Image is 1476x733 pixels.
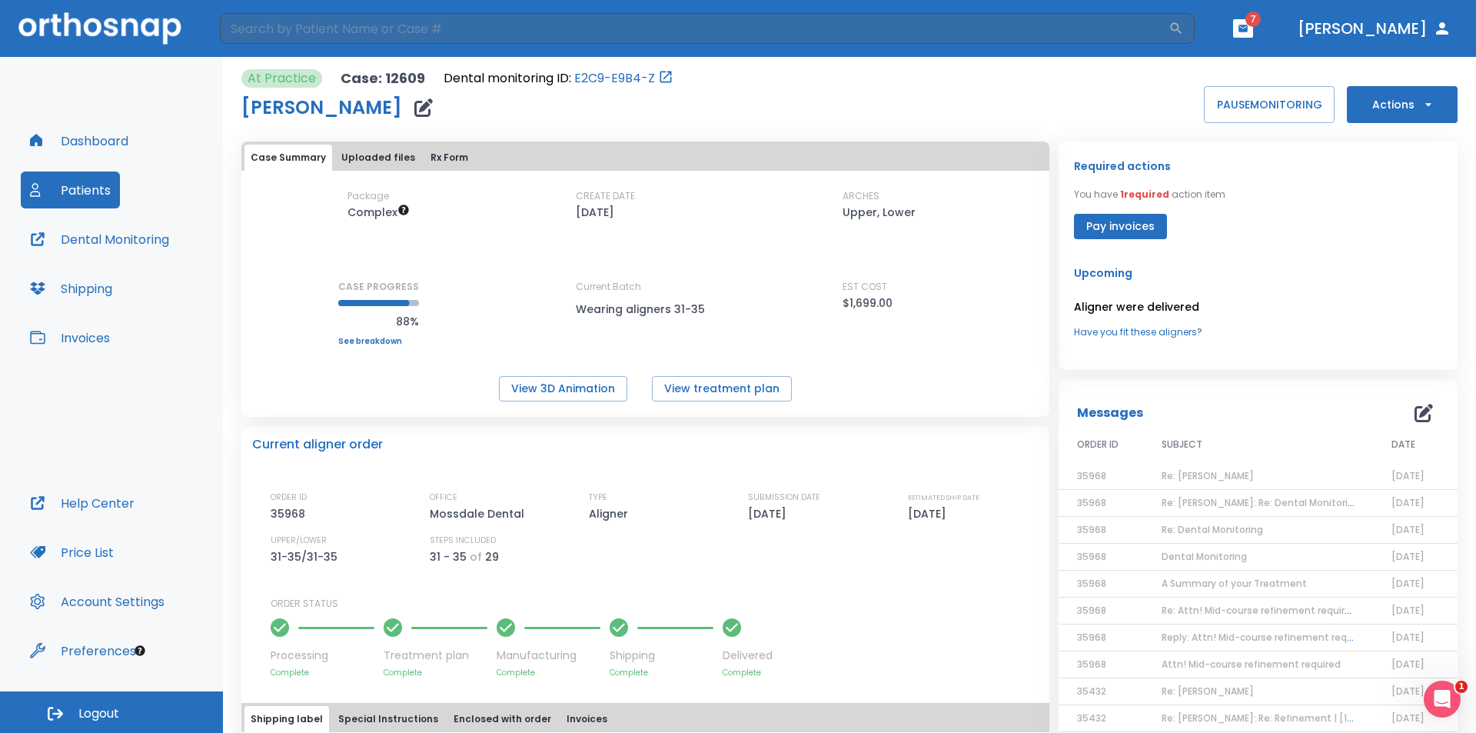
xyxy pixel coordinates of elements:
span: Re: Attn! Mid-course refinement required [1162,604,1357,617]
span: [DATE] [1391,604,1424,617]
span: Re: Dental Monitoring [1162,523,1263,536]
button: Actions [1347,86,1458,123]
p: CREATE DATE [576,189,635,203]
span: Up to 50 Steps (100 aligners) [347,205,410,220]
span: 35432 [1077,685,1106,698]
span: [DATE] [1391,496,1424,509]
p: 35968 [271,505,311,523]
span: 35968 [1077,550,1106,563]
p: of [470,548,482,566]
span: 7 [1245,12,1261,27]
p: Manufacturing [497,648,600,664]
p: OFFICE [430,491,457,505]
button: Account Settings [21,583,174,620]
button: Pay invoices [1074,214,1167,239]
span: 35968 [1077,577,1106,590]
p: You have action item [1074,188,1225,202]
span: 1 required [1120,188,1169,201]
span: 35968 [1077,604,1106,617]
span: 1 [1455,681,1468,693]
span: 35432 [1077,711,1106,725]
button: PAUSEMONITORING [1204,86,1335,123]
button: Shipping label [244,706,329,732]
span: Re: [PERSON_NAME] [1162,469,1254,482]
button: Patients [21,172,120,208]
p: Complete [610,667,713,678]
span: Re: [PERSON_NAME]: Re: Refinement | [12609:35432] [1162,711,1407,725]
span: Attn! Mid-course refinement required [1162,658,1341,671]
p: [DATE] [748,505,792,523]
span: 35968 [1077,631,1106,644]
p: ORDER ID [271,491,307,505]
p: ARCHES [843,189,879,203]
p: ESTIMATED SHIP DATE [908,491,979,505]
p: TYPE [589,491,607,505]
iframe: Intercom live chat [1424,681,1461,718]
span: Reply: Attn! Mid-course refinement required [1162,631,1371,644]
span: Re: [PERSON_NAME]: Re: Dental Monitoring | [12609:35968] [1162,496,1435,509]
button: Special Instructions [332,706,444,732]
span: [DATE] [1391,469,1424,482]
p: Upper, Lower [843,203,916,222]
p: SUBMISSION DATE [748,491,820,505]
p: Required actions [1074,157,1171,175]
div: tabs [244,706,1046,732]
span: 35968 [1077,523,1106,536]
p: At Practice [248,69,316,88]
p: ORDER STATUS [271,597,1039,611]
a: Dashboard [21,122,138,159]
p: Complete [271,667,374,678]
div: Tooltip anchor [133,644,147,658]
span: [DATE] [1391,523,1424,536]
p: [DATE] [908,505,952,523]
a: See breakdown [338,337,419,346]
p: Current aligner order [252,435,383,454]
button: Enclosed with order [447,706,557,732]
span: [DATE] [1391,550,1424,563]
p: [DATE] [576,203,614,222]
p: 31 - 35 [430,548,467,566]
p: Current Batch [576,280,714,294]
button: Shipping [21,270,121,307]
p: 88% [338,312,419,331]
p: Complete [497,667,600,678]
a: Preferences [21,632,145,669]
span: Dental Monitoring [1162,550,1247,563]
button: Rx Form [424,145,474,171]
div: Open patient in dental monitoring portal [444,69,673,88]
input: Search by Patient Name or Case # [220,13,1168,44]
h1: [PERSON_NAME] [241,98,402,117]
span: 35968 [1077,496,1106,509]
p: Aligner were delivered [1074,298,1442,316]
p: Messages [1077,404,1143,422]
a: Help Center [21,485,144,521]
p: Complete [384,667,487,678]
button: Invoices [21,319,119,356]
p: Aligner [589,505,633,523]
span: DATE [1391,438,1415,451]
button: Invoices [560,706,613,732]
p: Shipping [610,648,713,664]
a: Have you fit these aligners? [1074,325,1442,339]
p: UPPER/LOWER [271,534,327,548]
button: View 3D Animation [499,376,627,401]
span: [DATE] [1391,577,1424,590]
span: SUBJECT [1162,438,1202,451]
p: $1,699.00 [843,294,893,312]
p: Wearing aligners 31-35 [576,300,714,318]
div: tabs [244,145,1046,171]
span: [DATE] [1391,658,1424,671]
span: [DATE] [1391,685,1424,698]
p: Treatment plan [384,648,487,664]
button: Dental Monitoring [21,221,178,258]
span: ORDER ID [1077,438,1119,451]
p: Upcoming [1074,264,1442,282]
p: Case: 12609 [341,69,425,88]
button: Price List [21,534,123,571]
a: E2C9-E9B4-Z [574,69,655,88]
p: Dental monitoring ID: [444,69,571,88]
